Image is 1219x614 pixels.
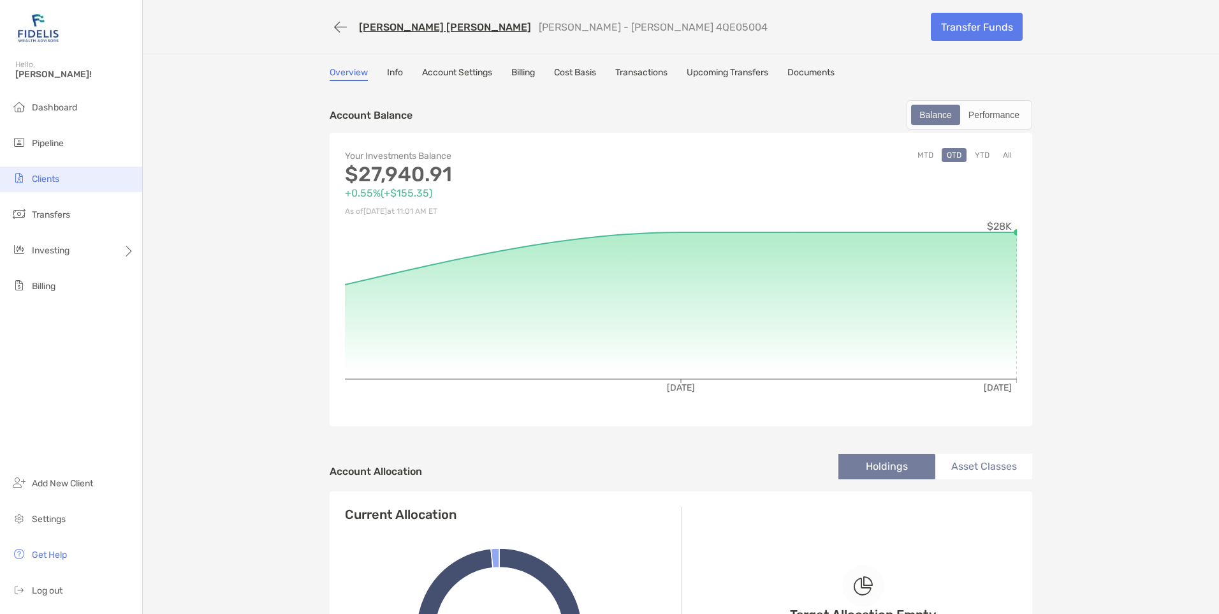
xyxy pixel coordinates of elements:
span: Add New Client [32,478,93,489]
button: MTD [912,148,938,162]
div: Performance [961,106,1026,124]
a: Info [387,67,403,81]
a: [PERSON_NAME] [PERSON_NAME] [359,21,531,33]
a: Transactions [615,67,668,81]
tspan: [DATE] [984,382,1012,393]
h4: Current Allocation [345,507,456,522]
span: Get Help [32,550,67,560]
img: transfers icon [11,206,27,221]
img: get-help icon [11,546,27,562]
img: pipeline icon [11,135,27,150]
a: Account Settings [422,67,492,81]
button: YTD [970,148,995,162]
span: Clients [32,174,59,184]
img: settings icon [11,511,27,526]
button: QTD [942,148,967,162]
li: Asset Classes [935,454,1032,479]
img: dashboard icon [11,99,27,114]
span: Log out [32,585,62,596]
h4: Account Allocation [330,465,422,477]
span: Dashboard [32,102,77,113]
a: Upcoming Transfers [687,67,768,81]
div: Balance [912,106,959,124]
button: All [998,148,1017,162]
span: Settings [32,514,66,525]
p: $27,940.91 [345,167,681,183]
a: Billing [511,67,535,81]
li: Holdings [838,454,935,479]
span: Transfers [32,209,70,220]
p: Account Balance [330,107,412,123]
p: [PERSON_NAME] - [PERSON_NAME] 4QE05004 [539,21,768,33]
img: billing icon [11,278,27,293]
tspan: $28K [987,220,1012,232]
a: Documents [787,67,835,81]
span: [PERSON_NAME]! [15,69,135,80]
span: Pipeline [32,138,64,149]
a: Overview [330,67,368,81]
span: Investing [32,245,69,256]
a: Transfer Funds [931,13,1023,41]
img: clients icon [11,170,27,186]
div: segmented control [907,100,1032,130]
img: logout icon [11,582,27,597]
tspan: [DATE] [667,382,695,393]
img: investing icon [11,242,27,257]
span: Billing [32,281,55,292]
img: Zoe Logo [15,5,61,51]
a: Cost Basis [554,67,596,81]
img: add_new_client icon [11,475,27,490]
p: +0.55% ( +$155.35 ) [345,185,681,201]
p: As of [DATE] at 11:01 AM ET [345,204,681,220]
p: Your Investments Balance [345,148,681,164]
